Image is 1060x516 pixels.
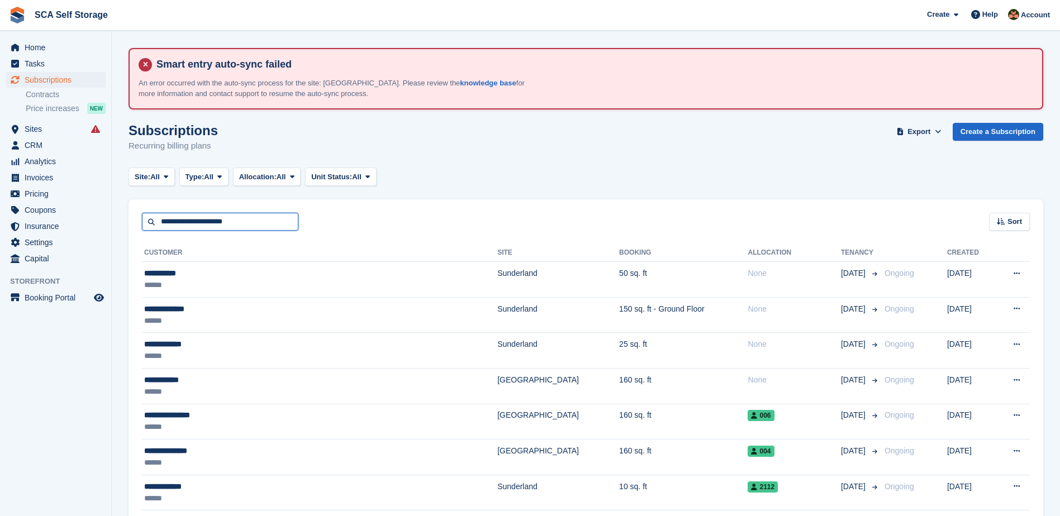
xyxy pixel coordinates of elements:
h1: Subscriptions [129,123,218,138]
a: menu [6,40,106,55]
span: 004 [748,446,774,457]
td: [DATE] [947,333,995,369]
th: Allocation [748,244,840,262]
a: menu [6,137,106,153]
td: 150 sq. ft - Ground Floor [619,297,748,333]
img: Sarah Race [1008,9,1019,20]
td: 160 sq. ft [619,404,748,439]
a: Preview store [92,291,106,304]
div: None [748,267,840,279]
span: Sort [1007,216,1022,227]
td: 50 sq. ft [619,262,748,298]
th: Booking [619,244,748,262]
span: Create [927,9,949,20]
th: Site [497,244,619,262]
i: Smart entry sync failures have occurred [91,125,100,133]
span: 2112 [748,481,778,493]
span: All [204,171,213,183]
td: Sunderland [497,297,619,333]
td: 25 sq. ft [619,333,748,369]
span: Unit Status: [311,171,352,183]
span: Analytics [25,154,92,169]
span: Subscriptions [25,72,92,88]
th: Created [947,244,995,262]
span: All [277,171,286,183]
span: Booking Portal [25,290,92,305]
span: [DATE] [841,374,868,386]
span: Export [907,126,930,137]
span: CRM [25,137,92,153]
a: menu [6,72,106,88]
span: Capital [25,251,92,266]
a: menu [6,202,106,218]
span: Allocation: [239,171,277,183]
a: menu [6,170,106,185]
td: [DATE] [947,404,995,439]
span: Storefront [10,276,111,287]
td: [DATE] [947,368,995,404]
span: Ongoing [885,304,914,313]
a: menu [6,290,106,305]
td: 10 sq. ft [619,475,748,510]
span: [DATE] [841,445,868,457]
span: Sites [25,121,92,137]
span: [DATE] [841,338,868,350]
a: menu [6,251,106,266]
span: Settings [25,235,92,250]
span: [DATE] [841,267,868,279]
a: Create a Subscription [953,123,1043,141]
p: An error occurred with the auto-sync process for the site: [GEOGRAPHIC_DATA]. Please review the f... [139,78,530,99]
span: Ongoing [885,269,914,278]
span: Invoices [25,170,92,185]
td: Sunderland [497,333,619,369]
button: Export [895,123,944,141]
span: Type: [186,171,205,183]
td: 160 sq. ft [619,439,748,475]
span: Coupons [25,202,92,218]
span: Tasks [25,56,92,71]
p: Recurring billing plans [129,140,218,152]
button: Unit Status: All [305,168,376,186]
a: menu [6,235,106,250]
span: Help [982,9,998,20]
a: menu [6,154,106,169]
td: [GEOGRAPHIC_DATA] [497,439,619,475]
button: Site: All [129,168,175,186]
a: menu [6,218,106,234]
button: Type: All [179,168,229,186]
span: [DATE] [841,303,868,315]
td: [DATE] [947,297,995,333]
img: stora-icon-8386f47178a22dfd0bd8f6a31ec36ba5ce8667c1dd55bd0f319d3a0aa187defe.svg [9,7,26,23]
td: [DATE] [947,262,995,298]
span: Site: [135,171,150,183]
a: knowledge base [460,79,516,87]
td: [GEOGRAPHIC_DATA] [497,368,619,404]
div: None [748,374,840,386]
span: [DATE] [841,481,868,493]
span: Pricing [25,186,92,202]
td: [DATE] [947,475,995,510]
td: [GEOGRAPHIC_DATA] [497,404,619,439]
div: None [748,338,840,350]
span: Account [1021,9,1050,21]
a: Contracts [26,89,106,100]
span: [DATE] [841,409,868,421]
button: Allocation: All [233,168,301,186]
th: Customer [142,244,497,262]
span: 006 [748,410,774,421]
span: Ongoing [885,375,914,384]
span: All [352,171,362,183]
a: menu [6,121,106,137]
span: All [150,171,160,183]
span: Ongoing [885,482,914,491]
a: menu [6,186,106,202]
div: None [748,303,840,315]
td: [DATE] [947,439,995,475]
span: Ongoing [885,446,914,455]
h4: Smart entry auto-sync failed [152,58,1033,71]
span: Insurance [25,218,92,234]
td: Sunderland [497,262,619,298]
span: Ongoing [885,410,914,419]
a: menu [6,56,106,71]
td: Sunderland [497,475,619,510]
